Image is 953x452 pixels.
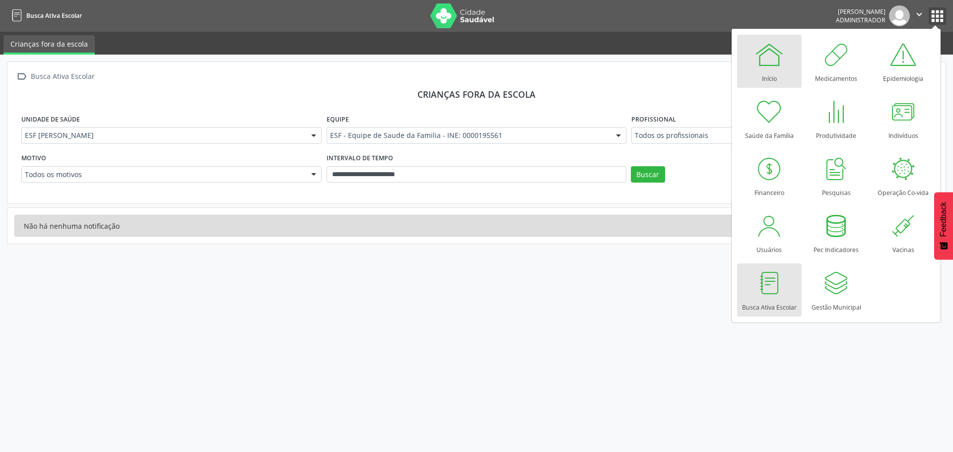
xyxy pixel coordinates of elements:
[21,89,932,100] div: Crianças fora da escola
[871,206,936,259] a: Vacinas
[631,166,665,183] button: Buscar
[29,69,96,83] div: Busca Ativa Escolar
[25,170,301,180] span: Todos os motivos
[25,130,301,140] span: ESF [PERSON_NAME]
[14,69,29,83] i: 
[737,263,802,317] a: Busca Ativa Escolar
[910,5,929,26] button: 
[631,112,676,127] label: Profissional
[934,192,953,259] button: Feedback - Mostrar pesquisa
[14,69,96,83] a:  Busca Ativa Escolar
[330,130,607,140] span: ESF - Equipe de Saude da Familia - INE: 0000195561
[737,206,802,259] a: Usuários
[914,9,925,20] i: 
[871,35,936,88] a: Epidemiologia
[21,112,80,127] label: Unidade de saúde
[3,35,95,55] a: Crianças fora da escola
[836,7,885,16] div: [PERSON_NAME]
[737,92,802,145] a: Saúde da Família
[836,16,885,24] span: Administrador
[26,11,82,20] span: Busca Ativa Escolar
[737,35,802,88] a: Início
[635,130,911,140] span: Todos os profissionais
[21,151,46,166] label: Motivo
[804,149,869,202] a: Pesquisas
[871,149,936,202] a: Operação Co-vida
[737,149,802,202] a: Financeiro
[929,7,946,25] button: apps
[804,263,869,317] a: Gestão Municipal
[871,92,936,145] a: Indivíduos
[804,206,869,259] a: Pec Indicadores
[327,112,349,127] label: Equipe
[939,202,948,237] span: Feedback
[327,151,393,166] label: Intervalo de tempo
[7,7,82,24] a: Busca Ativa Escolar
[804,35,869,88] a: Medicamentos
[889,5,910,26] img: img
[804,92,869,145] a: Produtividade
[14,215,939,237] div: Não há nenhuma notificação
